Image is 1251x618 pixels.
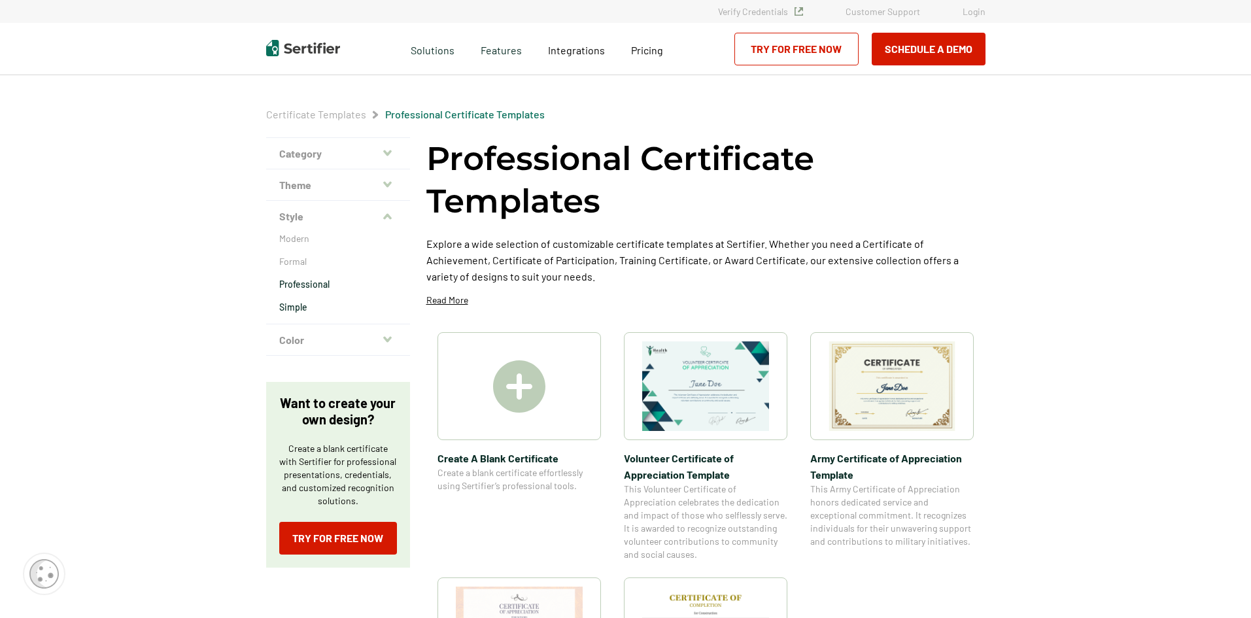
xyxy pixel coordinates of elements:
[846,6,920,17] a: Customer Support
[548,44,605,56] span: Integrations
[437,450,601,466] span: Create A Blank Certificate
[829,341,955,431] img: Army Certificate of Appreciation​ Template
[266,232,410,324] div: Style
[481,41,522,57] span: Features
[385,108,545,121] span: Professional Certificate Templates
[624,483,787,561] span: This Volunteer Certificate of Appreciation celebrates the dedication and impact of those who self...
[279,301,397,314] a: Simple
[385,108,545,120] a: Professional Certificate Templates
[1186,555,1251,618] iframe: Chat Widget
[266,40,340,56] img: Sertifier | Digital Credentialing Platform
[548,41,605,57] a: Integrations
[624,332,787,561] a: Volunteer Certificate of Appreciation TemplateVolunteer Certificate of Appreciation TemplateThis ...
[642,341,769,431] img: Volunteer Certificate of Appreciation Template
[279,278,397,291] a: Professional
[266,138,410,169] button: Category
[266,108,366,120] a: Certificate Templates
[631,41,663,57] a: Pricing
[426,235,985,284] p: Explore a wide selection of customizable certificate templates at Sertifier. Whether you need a C...
[266,169,410,201] button: Theme
[279,255,397,268] a: Formal
[810,483,974,548] span: This Army Certificate of Appreciation honors dedicated service and exceptional commitment. It rec...
[266,108,545,121] div: Breadcrumb
[426,137,985,222] h1: Professional Certificate Templates
[493,360,545,413] img: Create A Blank Certificate
[426,294,468,307] p: Read More
[266,108,366,121] span: Certificate Templates
[963,6,985,17] a: Login
[29,559,59,589] img: Cookie Popup Icon
[437,466,601,492] span: Create a blank certificate effortlessly using Sertifier’s professional tools.
[810,332,974,561] a: Army Certificate of Appreciation​ TemplateArmy Certificate of Appreciation​ TemplateThis Army Cer...
[795,7,803,16] img: Verified
[411,41,454,57] span: Solutions
[266,324,410,356] button: Color
[279,232,397,245] a: Modern
[631,44,663,56] span: Pricing
[872,33,985,65] button: Schedule a Demo
[810,450,974,483] span: Army Certificate of Appreciation​ Template
[279,522,397,555] a: Try for Free Now
[279,395,397,428] p: Want to create your own design?
[718,6,803,17] a: Verify Credentials
[266,201,410,232] button: Style
[624,450,787,483] span: Volunteer Certificate of Appreciation Template
[279,442,397,507] p: Create a blank certificate with Sertifier for professional presentations, credentials, and custom...
[734,33,859,65] a: Try for Free Now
